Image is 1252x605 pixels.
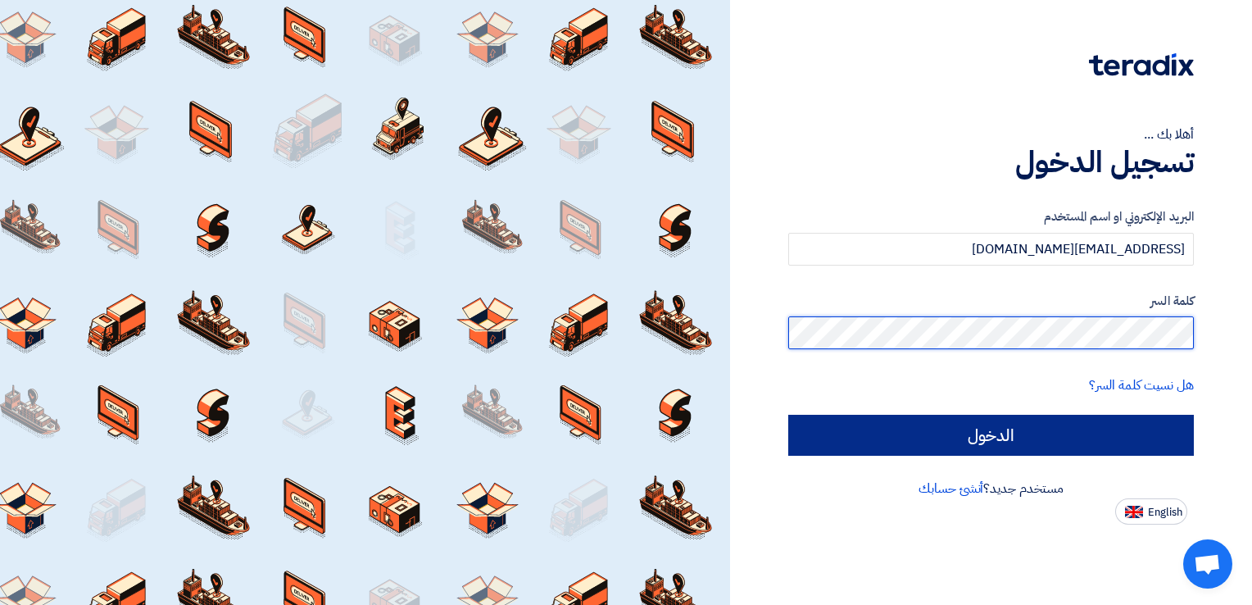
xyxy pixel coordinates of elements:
[788,233,1194,266] input: أدخل بريد العمل الإلكتروني او اسم المستخدم الخاص بك ...
[788,125,1194,144] div: أهلا بك ...
[1125,506,1143,518] img: en-US.png
[788,292,1194,311] label: كلمة السر
[788,144,1194,180] h1: تسجيل الدخول
[788,415,1194,456] input: الدخول
[1089,53,1194,76] img: Teradix logo
[919,479,983,498] a: أنشئ حسابك
[1148,507,1182,518] span: English
[788,207,1194,226] label: البريد الإلكتروني او اسم المستخدم
[1183,539,1232,589] div: Open chat
[1089,375,1194,395] a: هل نسيت كلمة السر؟
[1115,498,1187,525] button: English
[788,479,1194,498] div: مستخدم جديد؟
